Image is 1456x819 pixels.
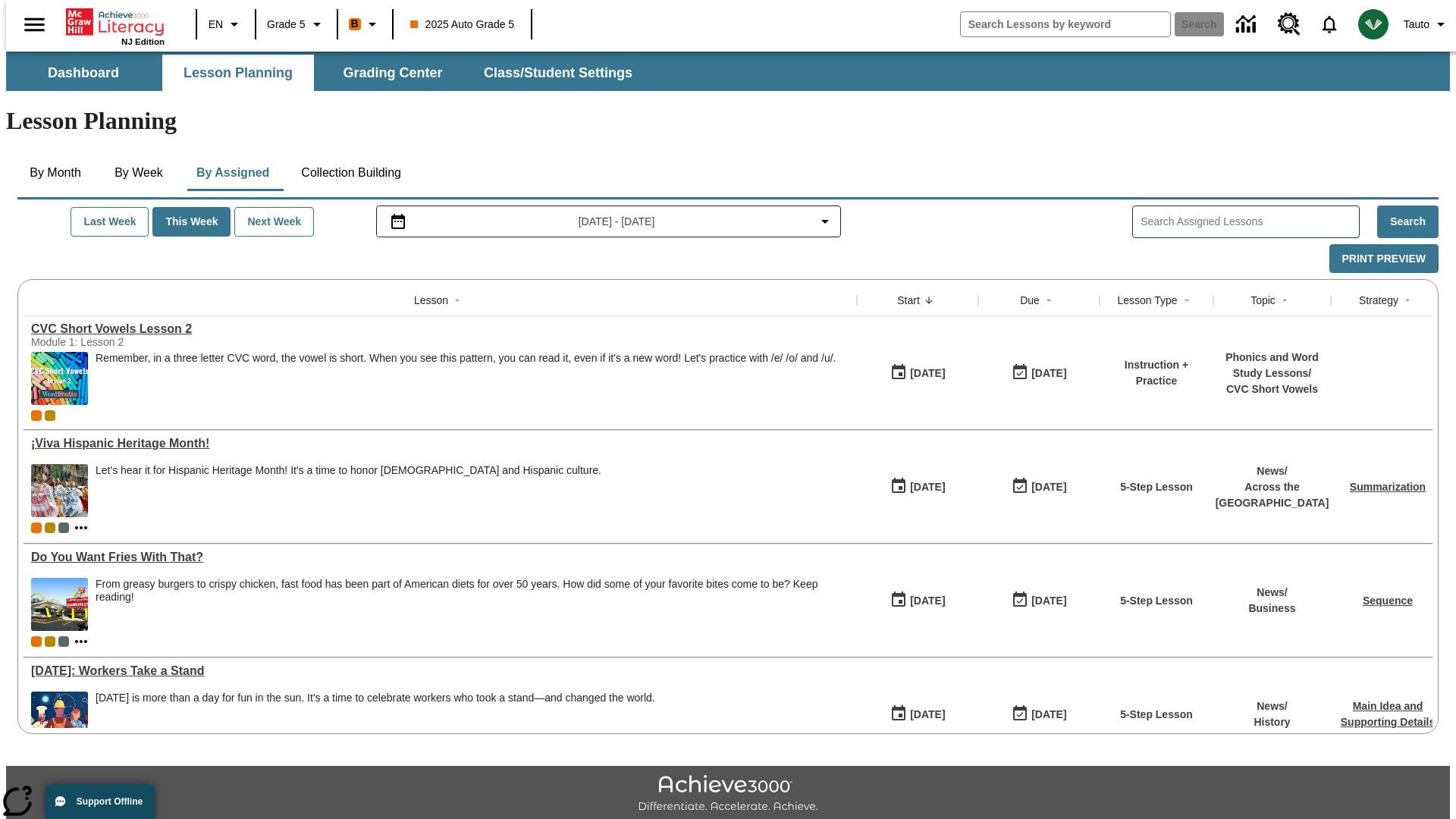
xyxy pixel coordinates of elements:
div: From greasy burgers to crispy chicken, fast food has been part of American diets for over 50 year... [96,578,849,631]
div: Due [1020,293,1040,308]
button: Support Offline [45,784,155,819]
div: [DATE] [910,705,945,724]
button: Lesson Planning [162,55,314,91]
div: OL 2025 Auto Grade 6 [58,636,69,647]
div: [DATE] [1031,478,1066,497]
div: Module 1: Lesson 2 [31,336,259,348]
div: CVC Short Vowels Lesson 2 [31,322,849,336]
img: Achieve3000 Differentiate Accelerate Achieve [638,775,818,814]
div: Home [66,5,165,46]
div: Labor Day is more than a day for fun in the sun. It's a time to celebrate workers who took a stan... [96,692,655,745]
a: Labor Day: Workers Take a Stand, Lessons [31,664,849,678]
div: Current Class [31,410,42,421]
span: B [351,14,359,33]
div: New 2025 class [45,410,55,421]
span: Grade 5 [267,17,306,33]
button: Next Week [234,207,314,237]
img: avatar image [1358,9,1389,39]
div: Let's hear it for Hispanic Heritage Month! It's a time to honor [DEMOGRAPHIC_DATA] and Hispanic c... [96,464,601,477]
span: Lesson Planning [184,64,293,82]
button: By Month [17,155,93,191]
button: Sort [920,291,938,309]
button: Collection Building [289,155,413,191]
button: By Week [101,155,177,191]
span: Current Class [31,636,42,647]
button: Sort [1178,291,1196,309]
div: Do You Want Fries With That? [31,551,849,564]
div: Remember, in a three letter CVC word, the vowel is short. When you see this pattern, you can read... [96,352,836,405]
button: Sort [448,291,466,309]
div: Topic [1250,293,1276,308]
div: Lesson [414,293,448,308]
div: [DATE] [1031,705,1066,724]
div: [DATE] [1031,591,1066,610]
div: Start [897,293,920,308]
button: Search [1377,206,1439,238]
a: ¡Viva Hispanic Heritage Month! , Lessons [31,437,849,450]
svg: Collapse Date Range Filter [816,212,834,231]
button: Sort [1276,291,1294,309]
button: 10/10/25: First time the lesson was available [885,359,950,388]
span: NJ Edition [121,37,165,46]
p: 5-Step Lesson [1120,479,1193,495]
p: CVC Short Vowels [1221,381,1323,397]
button: 10/09/25: First time the lesson was available [885,586,950,615]
a: Home [66,7,165,37]
button: Profile/Settings [1398,11,1456,38]
button: 10/10/25: Last day the lesson can be accessed [1006,359,1072,388]
img: CVC Short Vowels Lesson 2. [31,352,88,405]
button: This Week [152,207,231,237]
div: ¡Viva Hispanic Heritage Month! [31,437,849,450]
img: One of the first McDonald's stores, with the iconic red sign and golden arches. [31,578,88,631]
div: SubNavbar [6,52,1450,91]
button: Dashboard [8,55,159,91]
button: Language: EN, Select a language [202,11,250,38]
button: Select the date range menu item [383,212,835,231]
div: Strategy [1359,293,1398,308]
span: EN [209,17,223,33]
p: News / [1254,698,1290,714]
p: 5-Step Lesson [1120,593,1193,609]
img: A photograph of Hispanic women participating in a parade celebrating Hispanic culture. The women ... [31,464,88,517]
a: Notifications [1310,5,1349,44]
h1: Lesson Planning [6,107,1450,135]
p: Phonics and Word Study Lessons / [1221,350,1323,381]
button: Print Preview [1329,244,1439,274]
span: [DATE] - [DATE] [579,214,655,230]
div: Labor Day: Workers Take a Stand [31,664,849,678]
p: Remember, in a three letter CVC word, the vowel is short. When you see this pattern, you can read... [96,352,836,365]
div: Current Class [31,522,42,533]
a: Summarization [1350,481,1426,493]
p: News / [1248,585,1295,601]
span: Class/Student Settings [484,64,632,82]
div: Let's hear it for Hispanic Heritage Month! It's a time to honor Hispanic Americans and Hispanic c... [96,464,601,517]
span: Grading Center [343,64,442,82]
button: 10/09/25: First time the lesson was available [885,700,950,729]
div: [DATE] [1031,364,1066,383]
a: CVC Short Vowels Lesson 2, Lessons [31,322,849,336]
span: Support Offline [77,796,143,807]
button: 10/09/25: Last day the lesson can be accessed [1006,586,1072,615]
a: Main Idea and Supporting Details [1341,700,1435,728]
span: Tauto [1404,17,1429,33]
button: Show more classes [72,519,90,537]
a: Data Center [1227,4,1269,45]
button: Boost Class color is orange. Change class color [343,11,388,38]
button: 10/09/25: First time the lesson was available [885,472,950,501]
button: 10/09/25: Last day the lesson can be accessed [1006,700,1072,729]
button: Grade: Grade 5, Select a grade [261,11,332,38]
button: By Assigned [184,155,281,191]
button: Grading Center [317,55,469,91]
div: [DATE] [910,591,945,610]
p: 5-Step Lesson [1120,707,1193,723]
button: Select a new avatar [1349,5,1398,44]
div: [DATE] [910,478,945,497]
button: Show more classes [72,632,90,651]
button: Class/Student Settings [472,55,645,91]
div: OL 2025 Auto Grade 6 [58,522,69,533]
